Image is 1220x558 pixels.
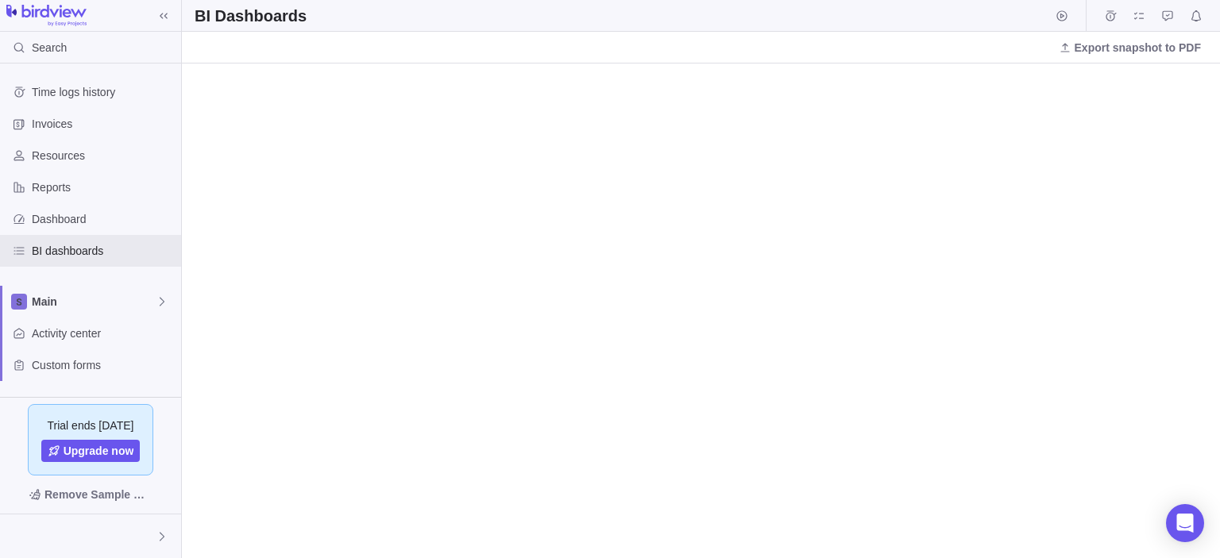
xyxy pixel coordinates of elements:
[32,179,175,195] span: Reports
[1099,12,1122,25] a: Time logs
[32,211,175,227] span: Dashboard
[64,443,134,459] span: Upgrade now
[1052,37,1207,59] span: Export snapshot to PDF
[1075,40,1201,56] span: Export snapshot to PDF
[1128,5,1150,27] span: My assignments
[32,84,175,100] span: Time logs history
[32,116,175,132] span: Invoices
[1166,504,1204,542] div: Open Intercom Messenger
[32,357,175,373] span: Custom forms
[41,440,141,462] a: Upgrade now
[1185,12,1207,25] a: Notifications
[1051,5,1073,27] span: Start timer
[44,485,152,504] span: Remove Sample Data
[32,40,67,56] span: Search
[32,325,175,341] span: Activity center
[32,294,156,310] span: Main
[195,5,307,27] h2: BI Dashboards
[6,5,87,27] img: logo
[13,482,168,507] span: Remove Sample Data
[1185,5,1207,27] span: Notifications
[1099,5,1122,27] span: Time logs
[1156,5,1179,27] span: Approval requests
[48,418,134,433] span: Trial ends [DATE]
[32,243,175,259] span: BI dashboards
[32,148,175,164] span: Resources
[1156,12,1179,25] a: Approval requests
[10,527,29,546] div: Mircea Dinca
[1128,12,1150,25] a: My assignments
